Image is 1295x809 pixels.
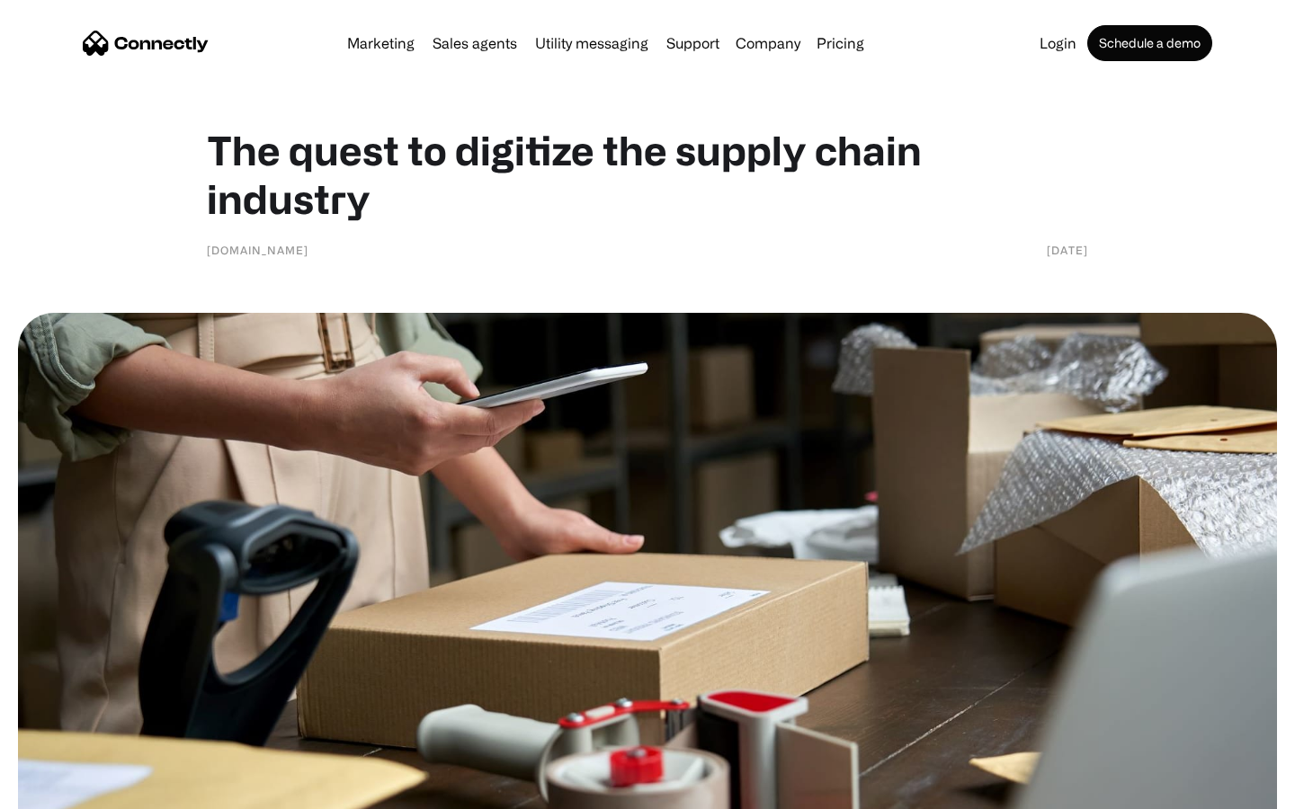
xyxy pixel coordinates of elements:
[83,30,209,57] a: home
[528,36,656,50] a: Utility messaging
[736,31,800,56] div: Company
[425,36,524,50] a: Sales agents
[207,241,308,259] div: [DOMAIN_NAME]
[730,31,806,56] div: Company
[1047,241,1088,259] div: [DATE]
[340,36,422,50] a: Marketing
[36,778,108,803] ul: Language list
[1087,25,1212,61] a: Schedule a demo
[207,126,1088,223] h1: The quest to digitize the supply chain industry
[18,778,108,803] aside: Language selected: English
[809,36,871,50] a: Pricing
[1032,36,1084,50] a: Login
[659,36,727,50] a: Support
